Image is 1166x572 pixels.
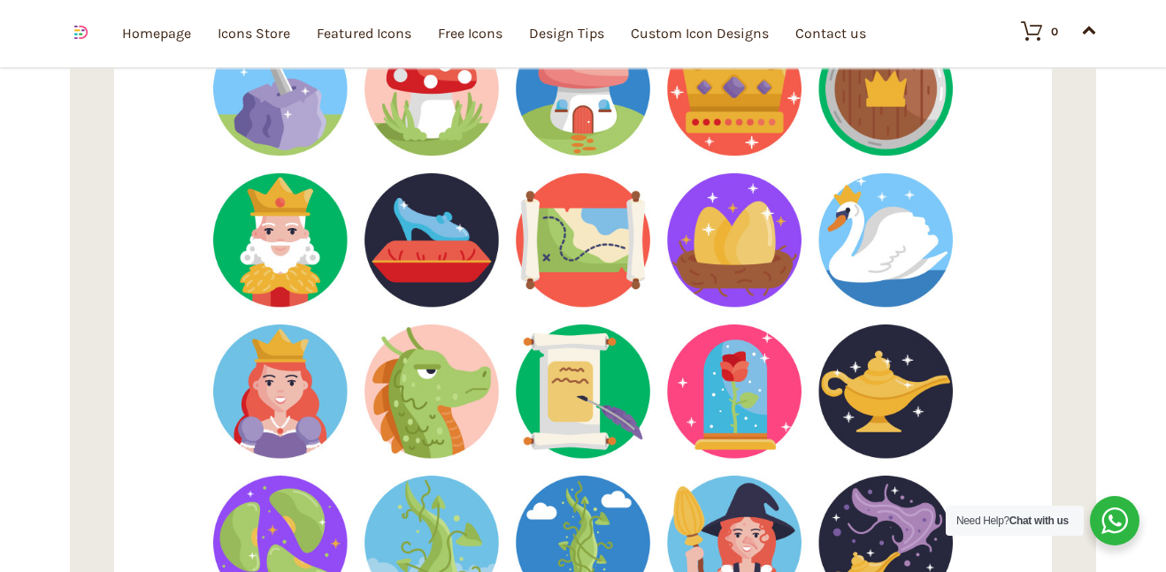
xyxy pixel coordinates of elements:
span: Need Help? [956,515,1069,527]
a: 0 [1003,20,1058,42]
div: 0 [1051,26,1058,37]
strong: Chat with us [1009,515,1069,527]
